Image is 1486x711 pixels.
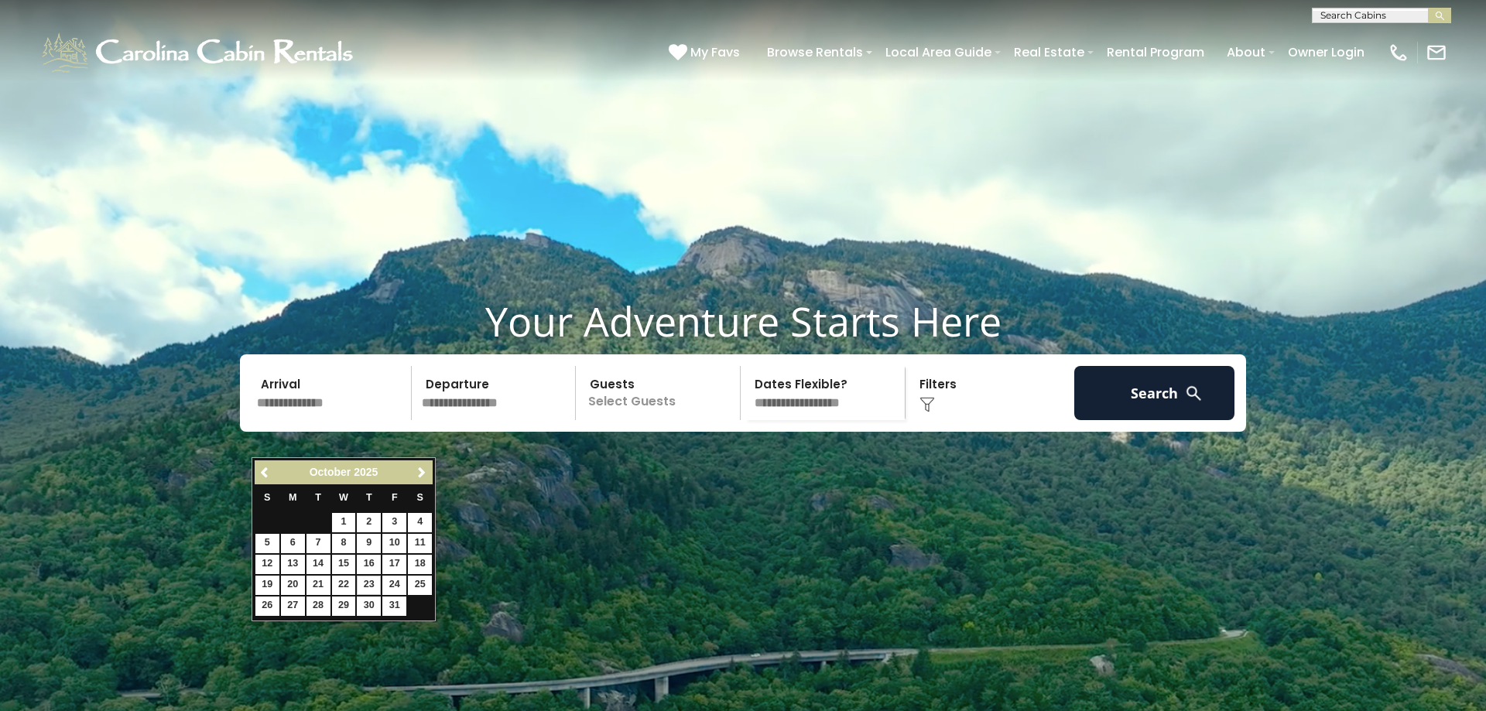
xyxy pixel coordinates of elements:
a: Owner Login [1280,39,1372,66]
a: About [1219,39,1273,66]
img: mail-regular-white.png [1426,42,1447,63]
a: Browse Rentals [759,39,871,66]
a: 5 [255,534,279,553]
span: Previous [259,467,272,479]
span: Sunday [264,492,270,503]
a: 12 [255,555,279,574]
a: 20 [281,576,305,595]
a: 14 [306,555,330,574]
a: 1 [332,513,356,532]
a: 6 [281,534,305,553]
h1: Your Adventure Starts Here [12,297,1474,345]
img: search-regular-white.png [1184,384,1204,403]
a: 11 [408,534,432,553]
span: My Favs [690,43,740,62]
a: 22 [332,576,356,595]
p: Select Guests [580,366,740,420]
span: Saturday [417,492,423,503]
a: Next [412,463,431,482]
a: 21 [306,576,330,595]
a: 4 [408,513,432,532]
a: 7 [306,534,330,553]
img: White-1-1-2.png [39,29,360,76]
a: Local Area Guide [878,39,999,66]
a: Real Estate [1006,39,1092,66]
a: 18 [408,555,432,574]
a: 28 [306,596,330,616]
span: Tuesday [315,492,321,503]
img: filter--v1.png [919,397,935,412]
a: 29 [332,596,356,616]
a: 17 [382,555,406,574]
button: Search [1074,366,1234,420]
a: 19 [255,576,279,595]
a: 23 [357,576,381,595]
a: 15 [332,555,356,574]
a: 8 [332,534,356,553]
a: 16 [357,555,381,574]
span: Next [416,467,428,479]
span: Friday [392,492,398,503]
img: phone-regular-white.png [1388,42,1409,63]
a: 30 [357,596,381,616]
a: 9 [357,534,381,553]
a: 27 [281,596,305,616]
span: Wednesday [339,492,348,503]
a: Rental Program [1099,39,1212,66]
a: 10 [382,534,406,553]
a: My Favs [669,43,744,63]
a: 26 [255,596,279,616]
span: 2025 [354,466,378,478]
a: Previous [256,463,276,482]
span: Monday [289,492,297,503]
a: 31 [382,596,406,616]
a: 24 [382,576,406,595]
a: 3 [382,513,406,532]
span: October [310,466,351,478]
a: 2 [357,513,381,532]
a: 25 [408,576,432,595]
span: Thursday [366,492,372,503]
a: 13 [281,555,305,574]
